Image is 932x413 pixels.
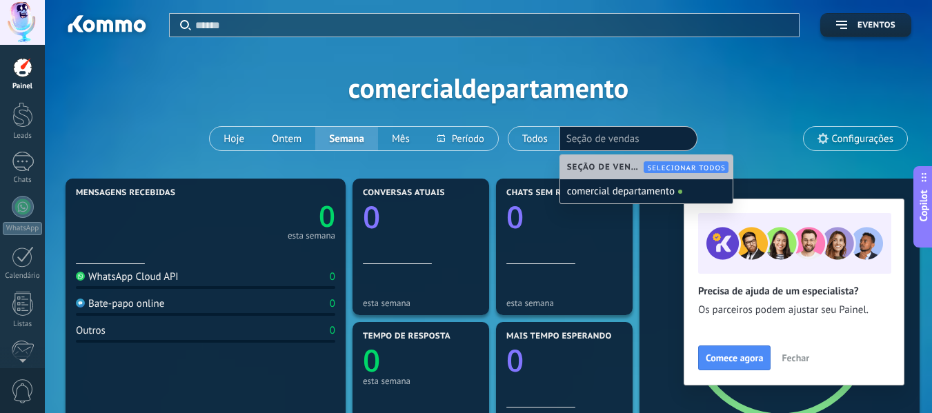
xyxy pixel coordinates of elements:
[560,179,733,203] div: comercial departamento
[647,163,725,172] span: Selecionar todos
[3,320,43,329] div: Listas
[363,332,450,341] span: Tempo de resposta
[76,299,85,308] img: Bate-papo online
[206,197,335,236] a: 0
[3,222,42,235] div: WhatsApp
[917,190,931,221] span: Copilot
[363,339,380,381] text: 0
[782,353,809,363] span: Fechar
[330,270,335,283] div: 0
[319,197,335,236] text: 0
[506,298,622,308] div: esta semana
[424,127,498,150] button: Período
[288,232,335,239] div: esta semana
[76,324,106,337] div: Outros
[506,339,524,381] text: 0
[210,127,258,150] button: Hoje
[698,345,771,370] button: Comece agora
[363,298,479,308] div: esta semana
[562,127,679,150] button: Selecionar usuárioSeção de vendas
[330,324,335,337] div: 0
[506,196,524,237] text: 0
[506,332,612,341] span: Mais tempo esperando
[3,82,43,91] div: Painel
[363,196,380,237] text: 0
[3,272,43,281] div: Calendário
[508,127,562,150] button: Todos
[857,21,895,30] span: Eventos
[363,376,479,386] div: esta semana
[363,188,445,198] span: Conversas atuais
[775,347,815,368] button: Fechar
[315,127,378,150] button: Semana
[506,188,603,198] span: Chats sem respostas
[330,297,335,310] div: 0
[832,133,893,145] span: Configurações
[76,188,175,198] span: Mensagens recebidas
[3,176,43,185] div: Chats
[258,127,315,150] button: Ontem
[698,303,890,317] span: Os parceiros podem ajustar seu Painel.
[706,353,763,363] span: Comece agora
[76,297,164,310] div: Bate-papo online
[76,270,179,283] div: WhatsApp Cloud API
[378,127,424,150] button: Mês
[698,285,890,298] h2: Precisa de ajuda de um especialista?
[76,272,85,281] img: WhatsApp Cloud API
[567,162,648,172] span: Seção de vendas
[3,132,43,141] div: Leads
[820,13,911,37] button: Eventos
